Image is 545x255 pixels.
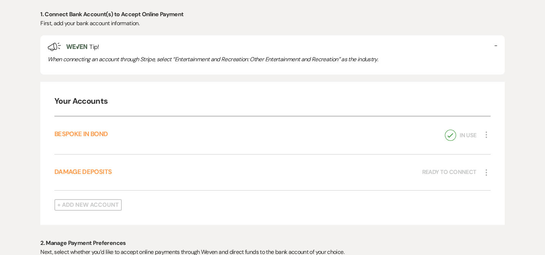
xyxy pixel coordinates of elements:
[66,44,87,49] img: weven-logo-green.svg
[445,130,476,141] div: In Use
[54,96,491,107] h4: Your Accounts
[422,167,476,177] div: Ready to Connect
[54,130,108,138] a: BESPOKE IN BOND
[494,42,497,49] button: -
[48,42,61,51] img: loud-speaker-illustration.svg
[40,35,505,75] div: Tip!
[40,10,505,19] p: 1. Connect Bank Account(s) to Accept Online Payment
[40,239,505,247] h3: 2. Manage Payment Preferences
[40,19,505,28] p: First, add your bank account information.
[54,199,122,211] button: + Add New Account
[54,167,112,176] a: DAMAGE DEPOSITS
[48,52,497,67] div: When connecting an account through Stripe, select “Entertainment and Recreation: Other Entertainm...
